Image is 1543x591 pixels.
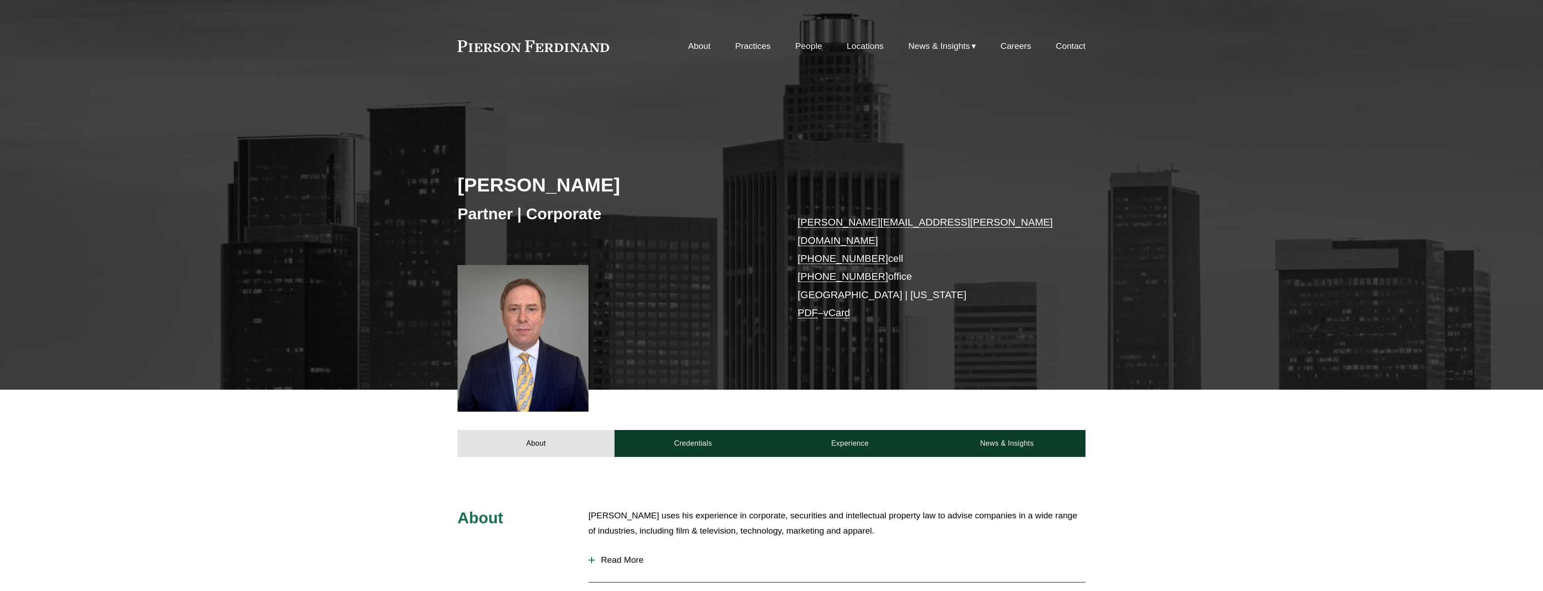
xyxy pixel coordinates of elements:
span: About [458,509,503,526]
h2: [PERSON_NAME] [458,173,771,196]
a: Experience [771,430,928,457]
button: Read More [588,548,1085,572]
a: folder dropdown [908,38,976,55]
a: Careers [1001,38,1031,55]
p: cell office [GEOGRAPHIC_DATA] | [US_STATE] – [798,213,1059,322]
a: Contact [1056,38,1085,55]
span: Read More [595,555,1085,565]
h3: Partner | Corporate [458,204,771,224]
span: News & Insights [908,39,970,54]
a: Credentials [615,430,771,457]
a: [PHONE_NUMBER] [798,271,888,282]
a: PDF [798,307,818,318]
a: [PHONE_NUMBER] [798,253,888,264]
p: [PERSON_NAME] uses his experience in corporate, securities and intellectual property law to advis... [588,508,1085,539]
a: vCard [824,307,850,318]
a: Practices [735,38,771,55]
a: About [688,38,710,55]
a: [PERSON_NAME][EMAIL_ADDRESS][PERSON_NAME][DOMAIN_NAME] [798,217,1053,246]
a: About [458,430,615,457]
a: People [795,38,822,55]
a: Locations [847,38,884,55]
a: News & Insights [928,430,1085,457]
